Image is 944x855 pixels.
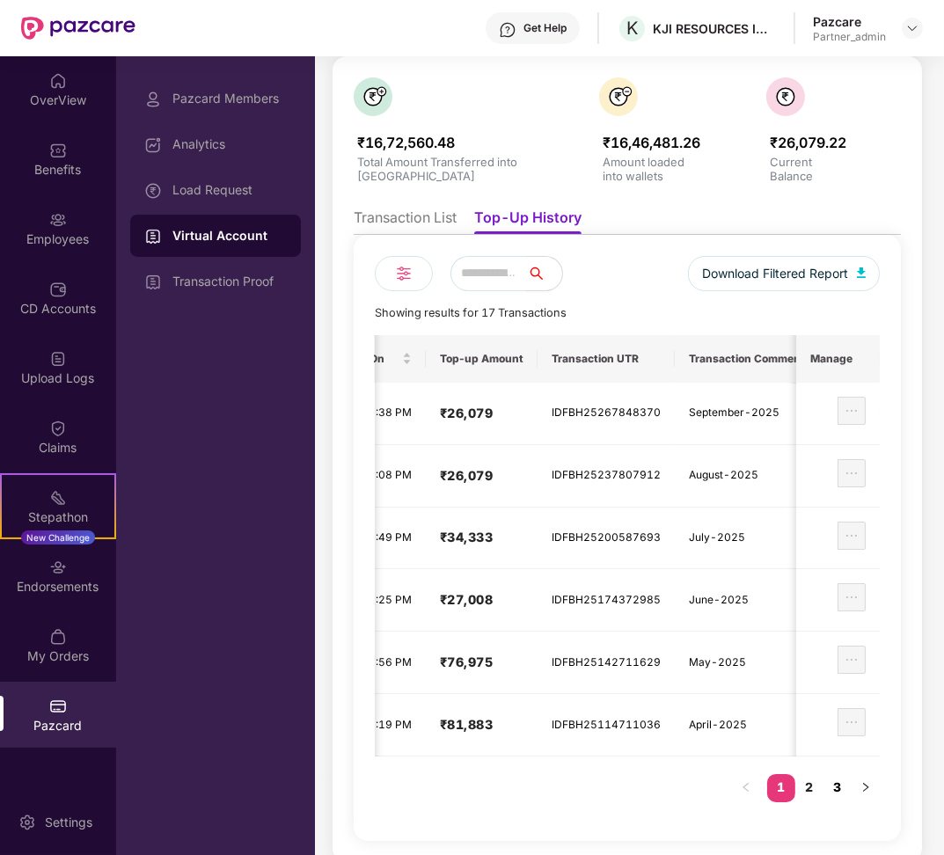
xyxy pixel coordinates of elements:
button: ellipsis [838,583,866,611]
img: svg+xml;base64,PHN2ZyBpZD0iVXBsb2FkX0xvZ3MiIGRhdGEtbmFtZT0iVXBsb2FkIExvZ3MiIHhtbG5zPSJodHRwOi8vd3... [49,350,67,368]
td: IDFBH25267848370 [538,383,675,445]
div: Transaction Proof [172,274,287,289]
div: Load Request [172,183,287,197]
div: Amount loaded into wallets [599,155,710,183]
h4: ₹26,079 [440,405,523,422]
li: 2 [795,774,823,802]
button: left [732,774,760,802]
h4: ₹34,333 [440,529,523,546]
div: Virtual Account [172,227,287,245]
span: left [741,782,751,793]
div: ₹16,72,560.48 [354,134,543,151]
div: September-2025 [689,405,805,421]
img: svg+xml;base64,PHN2ZyBpZD0iQ2xhaW0iIHhtbG5zPSJodHRwOi8vd3d3LnczLm9yZy8yMDAwL3N2ZyIgd2lkdGg9IjIwIi... [49,420,67,437]
li: 3 [823,774,852,802]
td: IDFBH25174372985 [538,569,675,632]
div: Settings [40,814,98,831]
div: Total Amount Transferred into [GEOGRAPHIC_DATA] [354,155,543,183]
img: svg+xml;base64,PHN2ZyBpZD0iVmlydHVhbF9BY2NvdW50IiBkYXRhLW5hbWU9IlZpcnR1YWwgQWNjb3VudCIgeG1sbnM9Im... [144,228,162,245]
img: svg+xml;base64,PHN2ZyBpZD0iTXlfT3JkZXJzIiBkYXRhLW5hbWU9Ik15IE9yZGVycyIgeG1sbnM9Imh0dHA6Ly93d3cudz... [49,628,67,646]
button: Download Filtered Report [688,256,880,291]
div: Partner_admin [813,30,886,44]
td: IDFBH25142711629 [538,632,675,694]
span: K [626,18,638,39]
div: ₹26,079.22 [766,134,845,151]
div: ₹16,46,481.26 [599,134,710,151]
img: svg+xml;base64,PHN2ZyBpZD0iU2V0dGluZy0yMHgyMCIgeG1sbnM9Imh0dHA6Ly93d3cudzMub3JnLzIwMDAvc3ZnIiB3aW... [18,814,36,831]
div: April-2025 [689,717,805,734]
a: 2 [795,774,823,800]
button: right [852,774,880,802]
div: May-2025 [689,654,805,671]
img: svg+xml;base64,PHN2ZyBpZD0iRW5kb3JzZW1lbnRzIiB4bWxucz0iaHR0cDovL3d3dy53My5vcmcvMjAwMC9zdmciIHdpZH... [49,559,67,576]
div: Stepathon [2,508,114,526]
div: July-2025 [689,530,805,546]
button: ellipsis [838,708,866,736]
h4: ₹76,975 [440,654,523,671]
div: KJI RESOURCES INDIA PRIVATE LIMITED [653,20,776,37]
th: Manage [796,335,880,383]
th: Top-up Amount [426,335,538,383]
span: Showing results for 17 Transactions [375,306,567,319]
img: svg+xml;base64,PHN2ZyBpZD0iUHJvZmlsZSIgeG1sbnM9Imh0dHA6Ly93d3cudzMub3JnLzIwMDAvc3ZnIiB3aWR0aD0iMj... [144,91,162,108]
li: Transaction List [354,208,457,234]
div: August-2025 [689,467,805,484]
h4: ₹27,008 [440,591,523,609]
img: svg+xml;base64,PHN2ZyBpZD0iRHJvcGRvd24tMzJ4MzIiIHhtbG5zPSJodHRwOi8vd3d3LnczLm9yZy8yMDAwL3N2ZyIgd2... [905,21,919,35]
th: Transaction UTR [538,335,675,383]
td: IDFBH25237807912 [538,445,675,508]
li: 1 [767,774,795,802]
div: Analytics [172,137,287,151]
img: svg+xml;base64,PHN2ZyB4bWxucz0iaHR0cDovL3d3dy53My5vcmcvMjAwMC9zdmciIHdpZHRoPSIzNiIgaGVpZ2h0PSIzNi... [766,77,805,116]
button: search [526,256,563,291]
img: svg+xml;base64,PHN2ZyB4bWxucz0iaHR0cDovL3d3dy53My5vcmcvMjAwMC9zdmciIHhtbG5zOnhsaW5rPSJodHRwOi8vd3... [599,77,638,116]
span: Download Filtered Report [702,264,848,283]
td: IDFBH25200587693 [538,508,675,570]
button: ellipsis [838,522,866,550]
button: ellipsis [838,397,866,425]
li: Previous Page [732,774,760,802]
div: Pazcard Members [172,91,287,106]
img: svg+xml;base64,PHN2ZyBpZD0iUGF6Y2FyZCIgeG1sbnM9Imh0dHA6Ly93d3cudzMub3JnLzIwMDAvc3ZnIiB3aWR0aD0iMj... [49,698,67,715]
div: Get Help [523,21,567,35]
div: Pazcare [813,13,886,30]
li: Next Page [852,774,880,802]
img: New Pazcare Logo [21,17,135,40]
img: svg+xml;base64,PHN2ZyBpZD0iQmVuZWZpdHMiIHhtbG5zPSJodHRwOi8vd3d3LnczLm9yZy8yMDAwL3N2ZyIgd2lkdGg9Ij... [49,142,67,159]
img: svg+xml;base64,PHN2ZyBpZD0iVmlydHVhbF9BY2NvdW50IiBkYXRhLW5hbWU9IlZpcnR1YWwgQWNjb3VudCIgeG1sbnM9Im... [144,274,162,291]
img: svg+xml;base64,PHN2ZyB4bWxucz0iaHR0cDovL3d3dy53My5vcmcvMjAwMC9zdmciIHhtbG5zOnhsaW5rPSJodHRwOi8vd3... [354,77,392,116]
a: 1 [767,774,795,800]
button: ellipsis [838,459,866,487]
span: right [860,782,871,793]
img: svg+xml;base64,PHN2ZyBpZD0iRW1wbG95ZWVzIiB4bWxucz0iaHR0cDovL3d3dy53My5vcmcvMjAwMC9zdmciIHdpZHRoPS... [49,211,67,229]
img: svg+xml;base64,PHN2ZyB4bWxucz0iaHR0cDovL3d3dy53My5vcmcvMjAwMC9zdmciIHdpZHRoPSIyNCIgaGVpZ2h0PSIyNC... [393,263,414,284]
div: New Challenge [21,530,95,544]
li: Top-Up History [474,208,582,234]
button: ellipsis [838,646,866,674]
td: IDFBH25114711036 [538,694,675,756]
img: svg+xml;base64,PHN2ZyBpZD0iTG9hZF9SZXF1ZXN0IiBkYXRhLW5hbWU9IkxvYWQgUmVxdWVzdCIgeG1sbnM9Imh0dHA6Ly... [144,182,162,200]
div: Current Balance [766,155,845,183]
div: June-2025 [689,592,805,609]
h4: ₹81,883 [440,716,523,734]
span: search [526,267,562,281]
img: svg+xml;base64,PHN2ZyBpZD0iSG9tZSIgeG1sbnM9Imh0dHA6Ly93d3cudzMub3JnLzIwMDAvc3ZnIiB3aWR0aD0iMjAiIG... [49,72,67,90]
img: svg+xml;base64,PHN2ZyBpZD0iRGFzaGJvYXJkIiB4bWxucz0iaHR0cDovL3d3dy53My5vcmcvMjAwMC9zdmciIHdpZHRoPS... [144,136,162,154]
img: svg+xml;base64,PHN2ZyBpZD0iSGVscC0zMngzMiIgeG1sbnM9Imh0dHA6Ly93d3cudzMub3JnLzIwMDAvc3ZnIiB3aWR0aD... [499,21,516,39]
h4: ₹26,079 [440,467,523,485]
a: 3 [823,774,852,800]
img: svg+xml;base64,PHN2ZyB4bWxucz0iaHR0cDovL3d3dy53My5vcmcvMjAwMC9zdmciIHdpZHRoPSIyMSIgaGVpZ2h0PSIyMC... [49,489,67,507]
img: svg+xml;base64,PHN2ZyB4bWxucz0iaHR0cDovL3d3dy53My5vcmcvMjAwMC9zdmciIHhtbG5zOnhsaW5rPSJodHRwOi8vd3... [857,267,866,278]
th: Transaction Comment [675,335,819,383]
img: svg+xml;base64,PHN2ZyBpZD0iQ0RfQWNjb3VudHMiIGRhdGEtbmFtZT0iQ0QgQWNjb3VudHMiIHhtbG5zPSJodHRwOi8vd3... [49,281,67,298]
